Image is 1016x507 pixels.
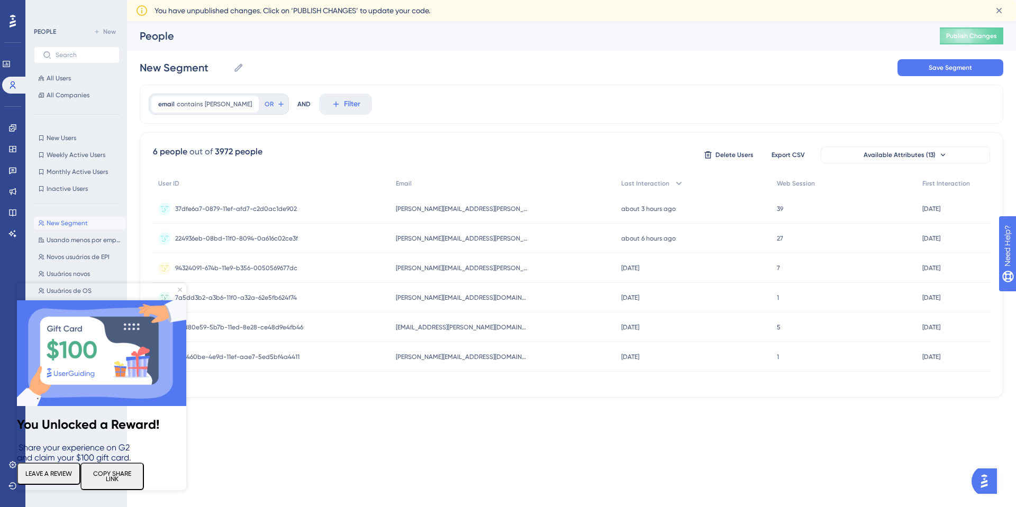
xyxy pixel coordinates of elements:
[34,182,120,195] button: Inactive Users
[777,264,780,272] span: 7
[929,63,972,72] span: Save Segment
[90,25,120,38] button: New
[396,353,528,361] span: [PERSON_NAME][EMAIL_ADDRESS][DOMAIN_NAME]
[922,294,940,301] time: [DATE]
[189,145,213,158] div: out of
[175,323,303,331] span: bad80e59-5b7b-11ed-8e28-ce48d9e4fb46
[47,168,108,176] span: Monthly Active Users
[265,100,274,108] span: OR
[175,293,297,302] span: 7a5dd3b2-a3b6-11f0-a32a-62e5fb624f74
[47,219,88,227] span: New Segment
[297,94,311,115] div: AND
[155,4,430,17] span: You have unpublished changes. Click on ‘PUBLISH CHANGES’ to update your code.
[25,3,66,15] span: Need Help?
[34,251,126,263] button: Novos usuários de EPI
[34,165,120,178] button: Monthly Active Users
[777,323,781,331] span: 5
[175,205,297,213] span: 37dfe6a7-0879-11ef-afd7-c2d0ac1de902
[63,179,127,207] button: COPY SHARE LINK
[47,236,122,244] span: Usando menos por empresa
[396,323,528,331] span: [EMAIL_ADDRESS][PERSON_NAME][DOMAIN_NAME]
[777,234,783,243] span: 27
[922,205,940,213] time: [DATE]
[777,353,779,361] span: 1
[2,159,113,169] span: Share your experience on G2
[621,294,639,301] time: [DATE]
[922,324,940,331] time: [DATE]
[34,72,120,85] button: All Users
[34,234,126,246] button: Usando menos por empresa
[34,268,126,280] button: Usuários novos
[396,179,412,188] span: Email
[47,74,71,82] span: All Users
[263,96,286,113] button: OR
[34,89,120,102] button: All Companies
[396,293,528,302] span: [PERSON_NAME][EMAIL_ADDRESS][DOMAIN_NAME]
[864,151,936,159] span: Available Attributes (13)
[47,91,89,99] span: All Companies
[396,205,528,213] span: [PERSON_NAME][EMAIL_ADDRESS][PERSON_NAME][DOMAIN_NAME]
[47,185,88,193] span: Inactive Users
[47,270,90,278] span: Usuários novos
[175,234,298,243] span: 224936eb-08bd-11f0-8094-0a616c02ce3f
[972,465,1003,497] iframe: UserGuiding AI Assistant Launcher
[34,27,56,36] div: PEOPLE
[777,293,779,302] span: 1
[702,146,755,163] button: Delete Users
[772,151,805,159] span: Export CSV
[34,149,120,161] button: Weekly Active Users
[897,59,1003,76] button: Save Segment
[715,151,754,159] span: Delete Users
[621,264,639,272] time: [DATE]
[344,98,360,110] span: Filter
[140,60,229,75] input: Segment Name
[621,179,669,188] span: Last Interaction
[396,264,528,272] span: [PERSON_NAME][EMAIL_ADDRESS][PERSON_NAME][DOMAIN_NAME]
[140,29,913,43] div: People
[205,100,252,108] span: [PERSON_NAME]
[946,32,997,40] span: Publish Changes
[922,353,940,361] time: [DATE]
[940,27,1003,44] button: Publish Changes
[621,205,676,213] time: about 3 hours ago
[175,353,300,361] span: 59b460be-4e9d-11ef-aae7-5ed5bf4a4411
[319,94,372,115] button: Filter
[175,264,297,272] span: 94324091-674b-11e9-b356-0050569677dc
[47,151,105,159] span: Weekly Active Users
[215,145,262,158] div: 3972 people
[922,179,970,188] span: First Interaction
[47,253,110,261] span: Novos usuários de EPI
[47,134,76,142] span: New Users
[761,146,814,163] button: Export CSV
[56,51,111,59] input: Search
[621,324,639,331] time: [DATE]
[621,353,639,361] time: [DATE]
[922,264,940,272] time: [DATE]
[153,145,187,158] div: 6 people
[821,146,990,163] button: Available Attributes (13)
[103,27,116,36] span: New
[34,217,126,229] button: New Segment
[396,234,528,243] span: [PERSON_NAME][EMAIL_ADDRESS][PERSON_NAME][DOMAIN_NAME]
[621,235,676,242] time: about 6 hours ago
[922,235,940,242] time: [DATE]
[34,132,120,144] button: New Users
[777,205,783,213] span: 39
[777,179,815,188] span: Web Session
[177,100,203,108] span: contains
[158,100,175,108] span: email
[158,179,179,188] span: User ID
